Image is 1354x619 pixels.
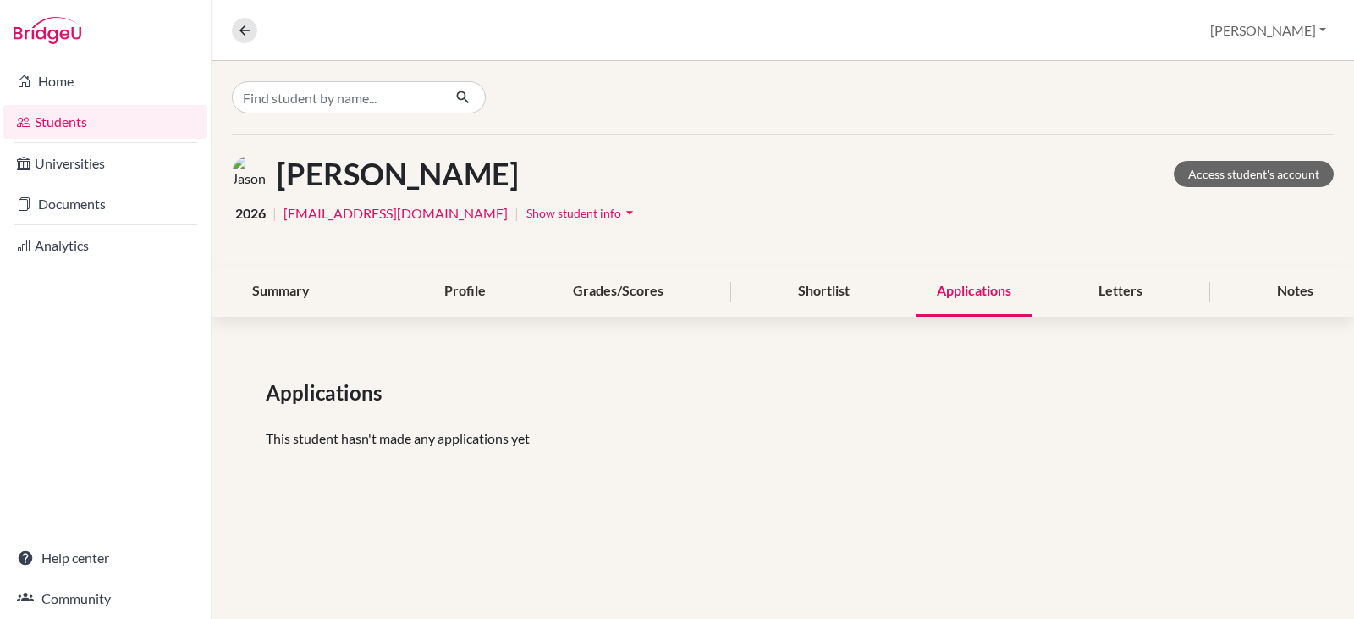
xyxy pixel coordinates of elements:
[3,64,207,98] a: Home
[526,200,639,226] button: Show student infoarrow_drop_down
[1257,267,1334,317] div: Notes
[266,428,1300,449] p: This student hasn't made any applications yet
[232,155,270,193] img: Jason Yamaguchi's avatar
[553,267,684,317] div: Grades/Scores
[232,267,330,317] div: Summary
[1203,14,1334,47] button: [PERSON_NAME]
[778,267,870,317] div: Shortlist
[3,541,207,575] a: Help center
[424,267,506,317] div: Profile
[3,229,207,263] a: Analytics
[621,204,638,221] i: arrow_drop_down
[916,267,1032,317] div: Applications
[266,378,388,408] span: Applications
[1174,161,1334,187] a: Access student's account
[277,156,519,192] h1: [PERSON_NAME]
[526,206,621,220] span: Show student info
[3,187,207,221] a: Documents
[1078,267,1163,317] div: Letters
[232,81,442,113] input: Find student by name...
[515,203,519,224] span: |
[3,146,207,180] a: Universities
[283,203,508,224] a: [EMAIL_ADDRESS][DOMAIN_NAME]
[272,203,277,224] span: |
[3,582,207,616] a: Community
[235,203,266,224] span: 2026
[3,105,207,139] a: Students
[14,17,81,44] img: Bridge-U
